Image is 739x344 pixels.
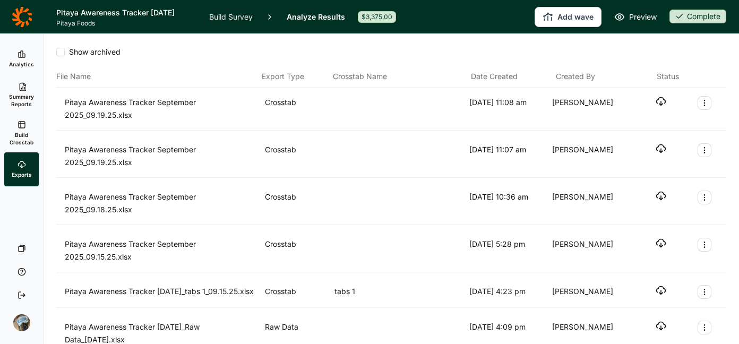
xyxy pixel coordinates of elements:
[469,191,548,216] div: [DATE] 10:36 am
[9,61,34,68] span: Analytics
[8,93,35,108] span: Summary Reports
[552,96,631,122] div: [PERSON_NAME]
[656,285,666,296] button: Download file
[8,131,35,146] span: Build Crosstab
[698,238,711,252] button: Export Actions
[552,191,631,216] div: [PERSON_NAME]
[334,285,465,299] div: tabs 1
[552,143,631,169] div: [PERSON_NAME]
[4,76,39,114] a: Summary Reports
[469,143,548,169] div: [DATE] 11:07 am
[469,285,548,299] div: [DATE] 4:23 pm
[469,96,548,122] div: [DATE] 11:08 am
[535,7,601,27] button: Add wave
[65,238,261,263] div: Pitaya Awareness Tracker September 2025_09.15.25.xlsx
[13,314,30,331] img: ocn8z7iqvmiiaveqkfqd.png
[262,70,329,83] div: Export Type
[12,171,32,178] span: Exports
[56,70,257,83] div: File Name
[698,143,711,157] button: Export Actions
[552,238,631,263] div: [PERSON_NAME]
[698,285,711,299] button: Export Actions
[4,114,39,152] a: Build Crosstab
[333,70,467,83] div: Crosstab Name
[65,47,121,57] span: Show archived
[65,96,261,122] div: Pitaya Awareness Tracker September 2025_09.19.25.xlsx
[56,19,196,28] span: Pitaya Foods
[65,191,261,216] div: Pitaya Awareness Tracker September 2025_09.18.25.xlsx
[56,6,196,19] h1: Pitaya Awareness Tracker [DATE]
[65,143,261,169] div: Pitaya Awareness Tracker September 2025_09.19.25.xlsx
[656,191,666,201] button: Download file
[698,96,711,110] button: Export Actions
[614,11,657,23] a: Preview
[656,321,666,331] button: Download file
[669,10,726,24] button: Complete
[556,70,636,83] div: Created By
[669,10,726,23] div: Complete
[265,96,330,122] div: Crosstab
[4,152,39,186] a: Exports
[657,70,679,83] div: Status
[698,191,711,204] button: Export Actions
[265,191,330,216] div: Crosstab
[265,238,330,263] div: Crosstab
[656,96,666,107] button: Download file
[629,11,657,23] span: Preview
[656,238,666,248] button: Download file
[469,238,548,263] div: [DATE] 5:28 pm
[656,143,666,154] button: Download file
[552,285,631,299] div: [PERSON_NAME]
[265,143,330,169] div: Crosstab
[265,285,330,299] div: Crosstab
[358,11,396,23] div: $3,375.00
[4,42,39,76] a: Analytics
[471,70,551,83] div: Date Created
[698,321,711,334] button: Export Actions
[65,285,261,299] div: Pitaya Awareness Tracker [DATE]_tabs 1_09.15.25.xlsx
